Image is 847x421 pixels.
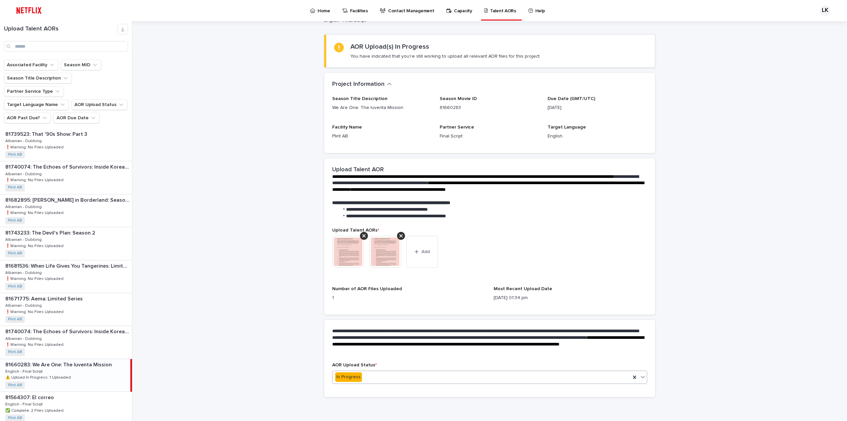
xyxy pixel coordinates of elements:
p: 81739523: That '90s Show: Part 3 [5,130,89,137]
p: 81681536: When Life Gives You Tangerines: Limited Series [5,262,131,269]
span: Upload Talent AORs [332,228,379,233]
p: Plint AB [332,133,432,140]
p: Albanian - Dubbing [5,269,43,275]
span: Number of AOR Files Uploaded [332,287,402,291]
span: Partner Service [440,125,474,130]
p: ✅ Complete: 2 Files Uploaded [5,407,65,413]
p: ❗️Warning: No Files Uploaded [5,308,65,314]
p: ❗️Warning: No Files Uploaded [5,341,65,347]
a: Plint AB [8,284,22,289]
a: Plint AB [8,350,22,354]
a: Plint AB [8,383,22,388]
p: ❗️Warning: No Files Uploaded [5,275,65,281]
a: Plint AB [8,416,22,420]
p: English [548,133,647,140]
div: In Progress [335,372,362,382]
span: Most Recent Upload Date [494,287,552,291]
p: 1 [332,294,486,301]
button: Target Language Name [4,99,69,110]
span: Add [422,249,430,254]
img: ifQbXi3ZQGMSEF7WDB7W [13,4,45,17]
button: AOR Upload Status [71,99,127,110]
button: Project Information [332,81,392,88]
p: 81660283 [440,104,539,111]
span: Due Date (GMT/UTC) [548,96,595,101]
p: ❗️Warning: No Files Uploaded [5,177,65,183]
h2: AOR Upload(s) In Progress [350,43,429,51]
a: Plint AB [8,317,22,322]
button: Season MID [61,60,101,70]
a: Plint AB [8,152,22,157]
p: ⚠️ Upload In Progress: 1 Uploaded [5,374,72,380]
a: Plint AB [8,218,22,223]
h2: Project Information [332,81,384,88]
button: AOR Due Date [54,113,100,123]
button: Associated Facility [4,60,58,70]
h1: Upload Talent AORs [4,26,117,33]
a: Plint AB [8,185,22,190]
p: You have indicated that you're still working to upload all relevant AOR files for this project. [350,53,541,59]
p: 81682895: [PERSON_NAME] in Borderland: Season 3 [5,196,131,203]
p: Albanian - Dubbing [5,203,43,209]
p: [DATE] 01:34 pm [494,294,647,301]
p: English - Final Script [5,401,44,407]
button: Partner Service Type [4,86,64,97]
div: LK [820,5,830,16]
p: 81740074: The Echoes of Survivors: Inside Korea’s Tragedies: Season 1 [5,327,131,335]
p: Albanian - Dubbing [5,171,43,177]
span: AOR Upload Status [332,363,377,367]
span: Target Language [548,125,586,130]
p: 81564307: El correo [5,393,55,401]
p: 81743233: The Devil's Plan: Season 2 [5,229,97,236]
button: Season Title Description [4,73,72,83]
span: Season Movie ID [440,96,477,101]
p: English - Final Script [5,368,44,374]
p: Albanian - Dubbing [5,236,43,242]
p: ❗️Warning: No Files Uploaded [5,242,65,248]
p: Albanian - Dubbing [5,302,43,308]
p: Albanian - Dubbing [5,137,43,143]
p: ❗️Warning: No Files Uploaded [5,144,65,150]
p: [DATE] [548,104,647,111]
button: AOR Past Due? [4,113,51,123]
span: Facility Name [332,125,362,130]
p: We Are One: The Iuventa Mission [332,104,432,111]
p: 81660283: We Are One: The Iuventa Mission [5,360,113,368]
p: Albanian - Dubbing [5,335,43,341]
p: 81740074: The Echoes of Survivors: Inside Korea’s Tragedies: Season 1 [5,163,131,170]
p: ❗️Warning: No Files Uploaded [5,209,65,215]
p: 81671775: Aema: Limited Series [5,294,84,302]
p: Final Script [440,133,539,140]
h2: Upload Talent AOR [332,166,384,174]
a: Plint AB [8,251,22,256]
button: Add [406,236,438,268]
span: Season Title Description [332,96,387,101]
input: Search [4,41,128,52]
